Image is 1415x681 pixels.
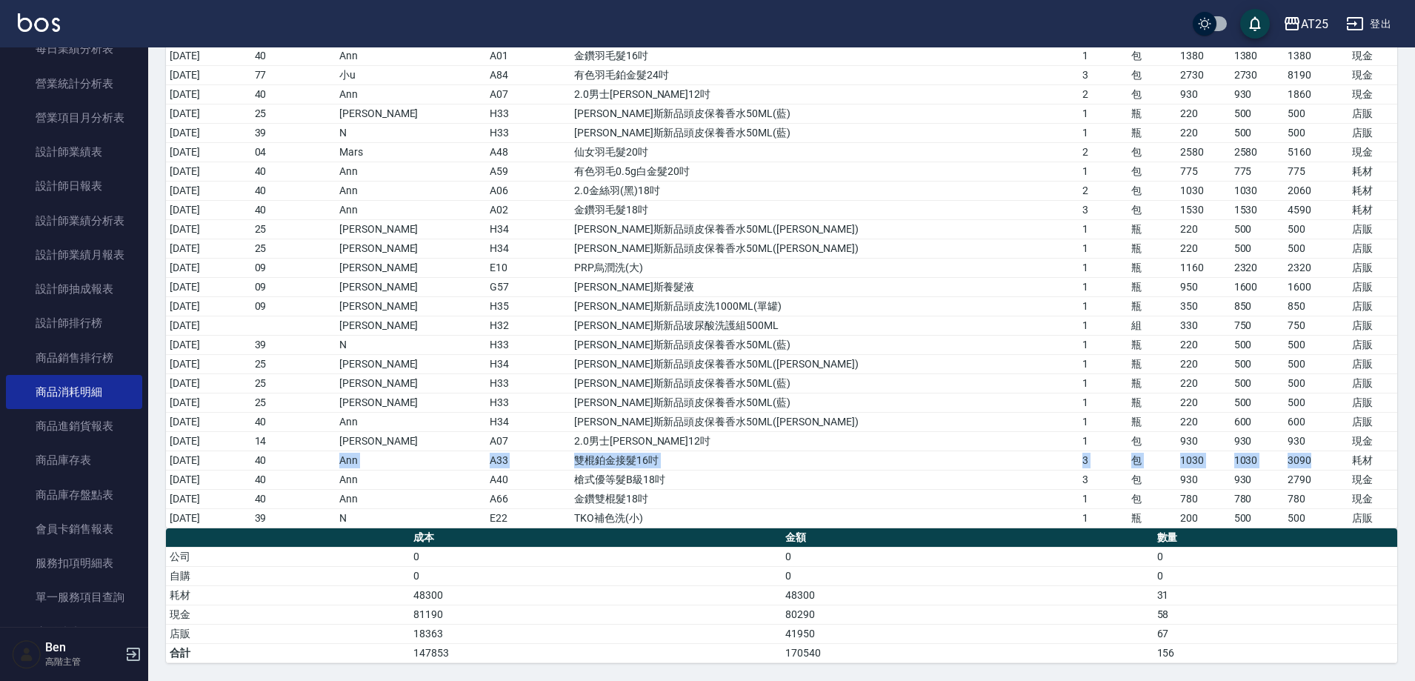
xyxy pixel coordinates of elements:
td: 780 [1176,489,1231,508]
td: 350 [1176,296,1231,316]
td: 500 [1284,104,1348,123]
td: 2.0男士[PERSON_NAME]12吋 [570,431,1079,451]
td: 2 [1079,84,1128,104]
td: [PERSON_NAME] [336,239,486,258]
td: 1 [1079,296,1128,316]
a: 服務扣項明細表 [6,546,142,580]
a: 商品庫存表 [6,443,142,477]
button: save [1240,9,1270,39]
td: A48 [486,142,571,162]
td: [PERSON_NAME]斯新品頭皮保養香水50ML(藍) [570,393,1079,412]
td: 1 [1079,316,1128,335]
td: [DATE] [166,393,251,412]
td: 09 [251,258,336,277]
td: 750 [1284,316,1348,335]
td: H33 [486,393,571,412]
td: G57 [486,277,571,296]
td: 1 [1079,219,1128,239]
td: 1030 [1176,181,1231,200]
td: 有色羽毛0.5g白金髮20吋 [570,162,1079,181]
td: 930 [1231,470,1285,489]
td: 1030 [1231,451,1285,470]
a: 商品銷售排行榜 [6,341,142,375]
td: [DATE] [166,84,251,104]
td: 2320 [1231,258,1285,277]
td: 瓶 [1128,104,1176,123]
td: 現金 [1348,489,1397,508]
td: 瓶 [1128,258,1176,277]
td: 包 [1128,181,1176,200]
td: [DATE] [166,335,251,354]
td: 500 [1231,373,1285,393]
td: 1 [1079,373,1128,393]
td: 2580 [1176,142,1231,162]
td: A07 [486,84,571,104]
td: 200 [1176,508,1231,528]
td: 1 [1079,508,1128,528]
td: 4590 [1284,200,1348,219]
td: 瓶 [1128,219,1176,239]
td: 現金 [1348,65,1397,84]
td: 1380 [1284,46,1348,65]
td: 瓶 [1128,277,1176,296]
td: 40 [251,489,336,508]
td: 1 [1079,335,1128,354]
td: 25 [251,219,336,239]
td: [PERSON_NAME] [336,354,486,373]
td: [PERSON_NAME]斯新品頭皮保養香水50ML([PERSON_NAME]) [570,239,1079,258]
td: [DATE] [166,431,251,451]
td: 仙女羽毛髮20吋 [570,142,1079,162]
td: A84 [486,65,571,84]
td: [DATE] [166,316,251,335]
td: Mars [336,142,486,162]
td: Ann [336,181,486,200]
td: [PERSON_NAME]斯新品玻尿酸洗護組500ML [570,316,1079,335]
td: N [336,508,486,528]
td: 店販 [1348,354,1397,373]
td: 1 [1079,431,1128,451]
td: 店販 [1348,239,1397,258]
td: 1380 [1231,46,1285,65]
td: 500 [1284,508,1348,528]
td: 店販 [1348,219,1397,239]
img: Logo [18,13,60,32]
td: Ann [336,451,486,470]
td: [DATE] [166,142,251,162]
td: 500 [1284,373,1348,393]
a: 設計師業績月報表 [6,238,142,272]
td: 店販 [1348,393,1397,412]
td: [DATE] [166,277,251,296]
td: 2730 [1231,65,1285,84]
td: TKO補色洗(小) [570,508,1079,528]
td: 1 [1079,239,1128,258]
td: 600 [1231,412,1285,431]
td: [PERSON_NAME]斯新品頭皮保養香水50ML(藍) [570,335,1079,354]
td: [DATE] [166,258,251,277]
td: [DATE] [166,296,251,316]
a: 會員卡銷售報表 [6,512,142,546]
td: [DATE] [166,46,251,65]
td: [DATE] [166,412,251,431]
td: E10 [486,258,571,277]
td: 500 [1231,219,1285,239]
td: 220 [1176,219,1231,239]
td: 500 [1284,239,1348,258]
td: 店販 [1348,258,1397,277]
td: A06 [486,181,571,200]
td: 瓶 [1128,239,1176,258]
td: 40 [251,451,336,470]
td: 39 [251,508,336,528]
td: 耗材 [1348,162,1397,181]
td: [DATE] [166,489,251,508]
td: 包 [1128,470,1176,489]
td: 25 [251,393,336,412]
td: 店販 [1348,316,1397,335]
td: [PERSON_NAME]斯新品頭皮保養香水50ML([PERSON_NAME]) [570,354,1079,373]
p: 高階主管 [45,655,121,668]
td: 包 [1128,200,1176,219]
td: 3 [1079,470,1128,489]
td: 40 [251,46,336,65]
td: 瓶 [1128,123,1176,142]
td: 09 [251,296,336,316]
td: 1 [1079,258,1128,277]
